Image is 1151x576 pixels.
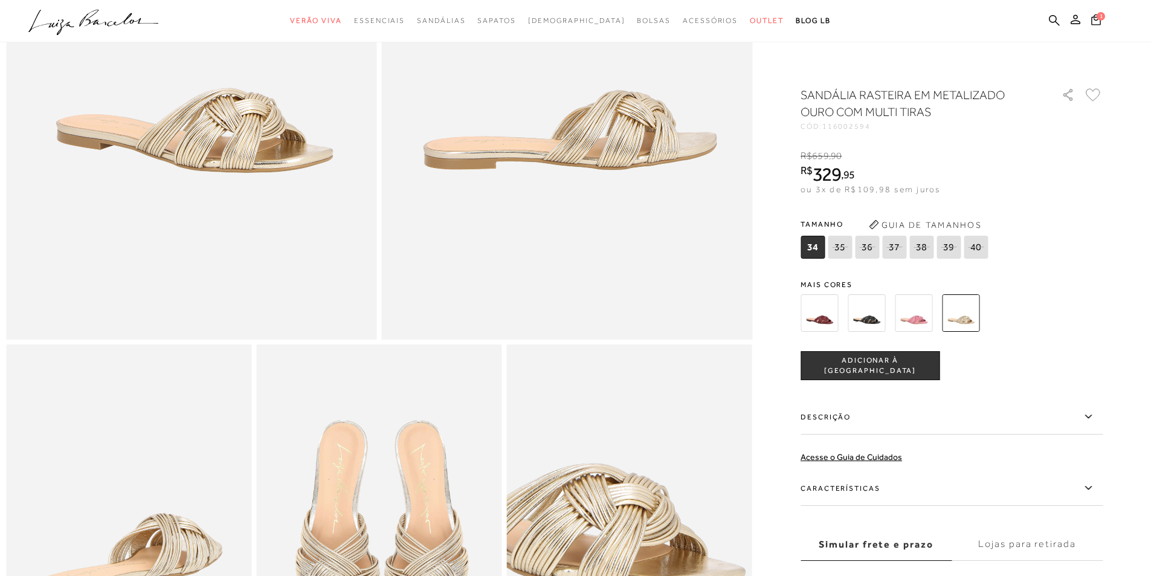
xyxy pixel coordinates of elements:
img: SANDÁLIA RASTEIRA EM METALIZADO OURO COM MULTI TIRAS [942,294,979,332]
span: BLOG LB [796,16,831,25]
span: Mais cores [801,281,1103,288]
button: Guia de Tamanhos [865,215,985,235]
img: SANDÁLIA RASTEIRA EM COURO MARSALA COM MULTI TIRAS [801,294,838,332]
span: 95 [843,168,855,181]
button: 1 [1088,13,1104,30]
a: BLOG LB [796,10,831,32]
span: 34 [801,236,825,259]
span: 37 [882,236,906,259]
img: SANDÁLIA RASTEIRA EM COURO ROSA CEREJEIRA COM MULTI TIRAS [895,294,932,332]
a: Acesse o Guia de Cuidados [801,452,902,462]
span: 36 [855,236,879,259]
span: Outlet [750,16,784,25]
span: 40 [964,236,988,259]
i: , [841,169,855,180]
img: SANDÁLIA RASTEIRA EM COURO PRETO COM MULTI TIRAS [848,294,885,332]
span: 39 [937,236,961,259]
label: Simular frete e prazo [801,528,952,561]
a: categoryNavScreenReaderText [290,10,342,32]
span: Sapatos [477,16,515,25]
span: 659 [812,150,828,161]
span: Verão Viva [290,16,342,25]
span: 38 [909,236,933,259]
a: categoryNavScreenReaderText [477,10,515,32]
h1: SANDÁLIA RASTEIRA EM METALIZADO OURO COM MULTI TIRAS [801,86,1027,120]
span: [DEMOGRAPHIC_DATA] [528,16,625,25]
i: R$ [801,150,812,161]
a: categoryNavScreenReaderText [354,10,405,32]
span: Bolsas [637,16,671,25]
a: categoryNavScreenReaderText [637,10,671,32]
a: categoryNavScreenReaderText [417,10,465,32]
button: ADICIONAR À [GEOGRAPHIC_DATA] [801,351,940,380]
span: 1 [1097,12,1105,21]
span: 90 [831,150,842,161]
a: categoryNavScreenReaderText [750,10,784,32]
a: categoryNavScreenReaderText [683,10,738,32]
i: , [829,150,842,161]
span: ou 3x de R$109,98 sem juros [801,184,940,194]
div: CÓD: [801,123,1042,130]
span: 329 [813,163,841,185]
label: Lojas para retirada [952,528,1103,561]
span: Sandálias [417,16,465,25]
span: Acessórios [683,16,738,25]
span: 35 [828,236,852,259]
span: ADICIONAR À [GEOGRAPHIC_DATA] [801,355,939,377]
label: Descrição [801,400,1103,435]
i: R$ [801,165,813,176]
a: noSubCategoriesText [528,10,625,32]
span: Tamanho [801,215,991,233]
label: Características [801,471,1103,506]
span: 116002594 [822,122,871,131]
span: Essenciais [354,16,405,25]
